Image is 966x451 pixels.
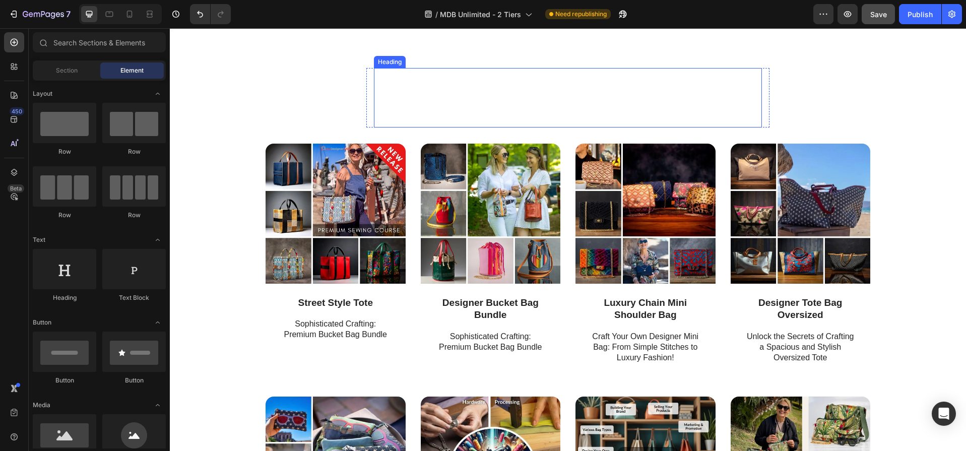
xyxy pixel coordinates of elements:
[33,235,45,244] span: Text
[120,66,144,75] span: Element
[33,293,96,302] div: Heading
[33,147,96,156] div: Row
[102,211,166,220] div: Row
[102,293,166,302] div: Text Block
[33,376,96,385] div: Button
[419,303,533,335] p: Craft Your Own Designer Mini Bag: From Simple Stitches to Luxury Fashion!
[204,40,592,99] h2: What Courses Are Currently Included?
[908,9,933,20] div: Publish
[33,89,52,98] span: Layout
[33,32,166,52] input: Search Sections & Elements
[33,318,51,327] span: Button
[264,303,378,325] p: Sophisticated Crafting: Premium Bucket Bag Bundle
[109,291,223,312] p: Sophisticated Crafting: Premium Bucket Bag Bundle
[150,86,166,102] span: Toggle open
[862,4,895,24] button: Save
[899,4,941,24] button: Publish
[574,269,688,293] p: Designer Tote Bag Oversized
[170,28,966,451] iframe: Design area
[33,211,96,220] div: Row
[419,269,533,293] p: Luxury Chain Mini Shoulder Bag
[96,115,236,255] img: gempages_543669372900606971-e47a2212-e3cd-4830-95f7-48f71ff1ac25.webp
[251,115,391,255] img: gempages_543669372900606971-eaa855f6-1c54-4bc1-bbda-bfd17527575c.webp
[264,269,378,293] p: Designer Bucket Bag Bundle
[406,115,546,255] img: gempages_543669372900606971-b97a1232-20f2-4b0a-b281-0bdd95120bad.webp
[435,9,438,20] span: /
[150,397,166,413] span: Toggle open
[102,147,166,156] div: Row
[66,8,71,20] p: 7
[150,314,166,331] span: Toggle open
[555,10,607,19] span: Need republishing
[574,303,688,335] p: Unlock the Secrets of Crafting a Spacious and Stylish Oversized Tote
[56,66,78,75] span: Section
[190,4,231,24] div: Undo/Redo
[150,232,166,248] span: Toggle open
[870,10,887,19] span: Save
[10,107,24,115] div: 450
[561,115,701,255] img: gempages_543669372900606971-dc0826ed-0d10-4745-bb14-d72204559a79.webp
[8,184,24,192] div: Beta
[33,401,50,410] span: Media
[440,9,521,20] span: MDB Unlimited - 2 Tiers
[102,376,166,385] div: Button
[932,402,956,426] div: Open Intercom Messenger
[109,269,223,281] p: Street Style Tote
[4,4,75,24] button: 7
[206,29,234,38] div: Heading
